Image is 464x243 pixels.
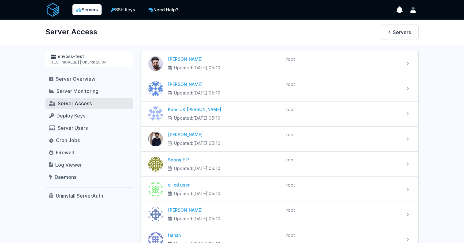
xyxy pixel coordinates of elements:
span: Updated: [174,165,220,172]
span: Deploy Keys [56,113,85,119]
span: Cron Jobs [56,137,80,143]
div: root [286,157,400,163]
h1: Server Access [45,25,97,39]
a: Deploy Keys [45,110,133,121]
img: Sooraj E P [148,157,163,172]
div: farhan [168,232,281,238]
time: [DATE] 05:10 [193,90,220,95]
time: [DATE] 05:10 [193,141,220,146]
a: Daemons [45,172,133,183]
span: Server Users [58,125,88,131]
div: root [286,81,400,87]
span: Uninstall ServerAuth [56,193,103,199]
a: Firewall [45,147,133,158]
span: Updated: [174,65,220,71]
img: serverAuth logo [45,2,60,17]
a: ci-cd user ci-cd user Updated:[DATE] 05:10 root [141,177,418,202]
a: Sankaran [PERSON_NAME] Updated:[DATE] 05:10 root [141,51,418,76]
div: root [286,182,400,188]
div: Kiran UK [PERSON_NAME] [168,106,281,113]
a: Servers [72,4,102,15]
a: Uninstall ServerAuth [45,190,133,201]
button: show notifications [394,4,405,15]
img: Kiran UK Pillai [148,106,163,121]
a: Server Access [45,98,133,109]
div: root [286,56,400,62]
a: Sooraj E P Sooraj E P Updated:[DATE] 05:10 root [141,152,418,176]
span: Server Monitoring [56,88,99,94]
span: Updated: [174,115,220,121]
div: root [286,132,400,138]
div: [PERSON_NAME] [168,207,281,213]
a: Cron Jobs [45,135,133,146]
button: User menu [408,4,419,15]
div: root [286,106,400,113]
span: Server Access [58,100,92,106]
div: lehvoss-test [50,53,128,60]
time: [DATE] 05:10 [193,166,220,171]
img: Sudeesh [148,81,163,96]
img: Athira Ramesan [148,207,163,222]
div: [PERSON_NAME] [168,56,281,62]
span: Server Overview [56,76,95,82]
div: [PERSON_NAME] [168,81,281,87]
time: [DATE] 05:10 [193,191,220,196]
span: Updated: [174,216,220,222]
time: [DATE] 05:10 [193,65,220,70]
span: Updated: [174,191,220,197]
span: Daemons [55,174,76,180]
a: Server Monitoring [45,86,133,97]
img: ci-cd user [148,182,163,197]
span: Log Viewer [55,162,82,168]
div: [PERSON_NAME] [168,132,281,138]
time: [DATE] 05:10 [193,115,220,121]
a: Server Users [45,122,133,133]
a: Sudeesh [PERSON_NAME] Updated:[DATE] 05:10 root [141,76,418,101]
a: Kiran UK Pillai Kiran UK [PERSON_NAME] Updated:[DATE] 05:10 root [141,102,418,126]
a: Server Overview [45,73,133,84]
span: Updated: [174,140,220,146]
a: Need Help? [144,4,183,16]
div: ci-cd user [168,182,281,188]
div: root [286,232,400,238]
time: [DATE] 05:10 [193,216,220,221]
a: Log Viewer [45,159,133,170]
a: Servers [381,25,419,40]
img: Sankaran [148,56,163,71]
a: SSH Keys [106,4,139,16]
span: Updated: [174,90,220,96]
a: Geevar Joseph [PERSON_NAME] Updated:[DATE] 05:10 root [141,127,418,151]
div: [TECHNICAL_ID] | Ubuntu 20.04 [50,60,128,65]
div: root [286,207,400,213]
div: Sooraj E P [168,157,281,163]
img: Geevar Joseph [148,132,163,146]
a: Athira Ramesan [PERSON_NAME] Updated:[DATE] 05:10 root [141,202,418,227]
span: Firewall [56,149,74,156]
